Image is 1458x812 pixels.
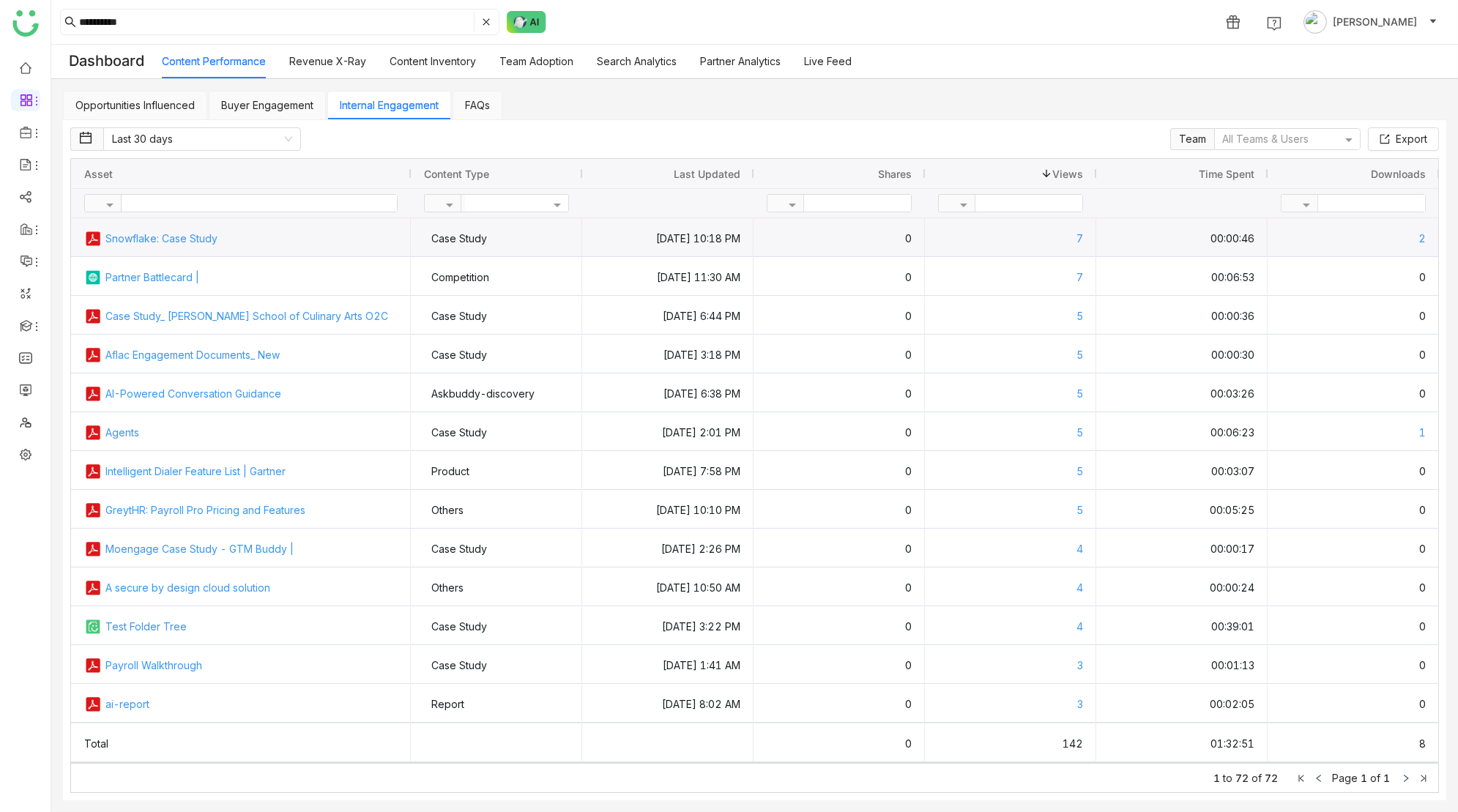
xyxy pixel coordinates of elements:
span: 1 [1361,772,1367,784]
span: Views [1052,168,1083,180]
div: 0 [767,529,912,568]
div: AI-Powered Conversation Guidance [84,374,398,413]
a: Internal Engagement [340,99,439,111]
div: 0 [767,724,912,763]
span: 72 [1235,772,1249,784]
div: 00:03:26 [1109,374,1254,413]
div: 3 [938,685,1083,723]
a: Agents [105,413,398,452]
button: Export [1368,127,1439,151]
gtmb-cell-renderer: [DATE] 7:58 PM [595,452,740,491]
div: Case Study [431,529,487,568]
div: 0 [1281,685,1426,723]
div: Case Study [431,335,487,374]
a: Buyer Engagement [221,99,313,111]
a: Opportunities Influenced [75,99,195,111]
div: 00:39:01 [1109,607,1254,646]
a: Payroll Walkthrough [105,646,398,685]
div: A secure by design cloud solution [84,568,398,607]
div: 0 [1281,646,1426,685]
a: ai-report [105,685,398,723]
div: 2 [1281,219,1426,258]
div: Partner Battlecard | [84,258,398,297]
span: Shares [878,168,912,180]
gtmb-cell-renderer: [DATE] 6:38 PM [595,374,740,413]
img: pdf.svg [84,308,102,325]
div: Others [431,491,464,529]
a: Partner Battlecard | [105,258,398,297]
div: 4 [938,607,1083,646]
div: 00:06:53 [1109,258,1254,297]
div: 5 [938,374,1083,413]
a: FAQs [465,99,490,111]
div: 00:00:46 [1109,219,1254,258]
a: Live Feed [804,55,852,67]
div: 3 [938,646,1083,685]
button: [PERSON_NAME] [1301,10,1440,34]
div: 00:05:25 [1109,491,1254,529]
div: Snowflake: Case Study [84,219,398,258]
div: 0 [1281,374,1426,413]
img: pdf.svg [84,696,102,713]
span: of [1251,772,1262,784]
div: Case Study [431,219,487,258]
a: Snowflake: Case Study [105,219,398,258]
div: GreytHR: Payroll Pro Pricing and Features [84,491,398,529]
a: AI-Powered Conversation Guidance [105,374,398,413]
div: 00:01:13 [1109,646,1254,685]
div: 00:06:23 [1109,413,1254,452]
div: Case Study_ Auguste Escoffier School of Culinary Arts O2C [84,297,398,335]
div: 4 [938,529,1083,568]
span: Time Spent [1199,168,1254,180]
div: 00:03:07 [1109,452,1254,491]
span: to [1223,772,1232,784]
div: 0 [767,335,912,374]
div: Dashboard [51,45,162,78]
div: 0 [1281,335,1426,374]
a: Partner Analytics [700,55,781,67]
div: Product [431,452,469,491]
div: Moengage Case Study - GTM Buddy | [84,529,398,568]
img: pdf.svg [84,346,102,364]
img: ask-buddy-normal.svg [507,11,546,33]
img: article.svg [84,269,102,286]
img: pdf.svg [84,657,102,674]
div: Case Study [431,607,487,646]
gtmb-cell-renderer: [DATE] 10:50 AM [595,568,740,607]
div: 8 [1281,724,1426,763]
div: 142 [938,724,1083,763]
img: paper.svg [84,618,102,636]
span: Team [1179,133,1206,145]
a: Case Study_ [PERSON_NAME] School of Culinary Arts O2C [105,297,398,335]
a: Aflac Engagement Documents_ New [105,335,398,374]
a: Team Adoption [499,55,573,67]
span: Last Updated [674,168,740,180]
a: Test Folder Tree [105,607,398,646]
a: Intelligent Dialer Feature List | Gartner [105,452,398,491]
img: avatar [1303,10,1327,34]
a: Content Inventory [390,55,476,67]
div: 0 [767,568,912,607]
div: 0 [767,258,912,297]
img: pdf.svg [84,540,102,558]
div: 7 [938,258,1083,297]
div: 00:00:24 [1109,568,1254,607]
div: Case Study [431,297,487,335]
img: pdf.svg [84,502,102,519]
span: Export [1396,131,1427,147]
div: 1 [1281,413,1426,452]
img: logo [12,10,39,37]
div: 0 [767,452,912,491]
div: Payroll Walkthrough [84,646,398,685]
gtmb-cell-renderer: [DATE] 3:22 PM [595,607,740,646]
div: ai-report [84,685,398,723]
div: 01:32:51 [1109,724,1254,763]
div: Test Folder Tree [84,607,398,646]
div: 0 [1281,607,1426,646]
div: 0 [1281,297,1426,335]
gtmb-cell-renderer: [DATE] 2:26 PM [595,529,740,568]
div: Agents [84,413,398,452]
div: Askbuddy-discovery [431,374,535,413]
span: Downloads [1371,168,1426,180]
div: 0 [767,297,912,335]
